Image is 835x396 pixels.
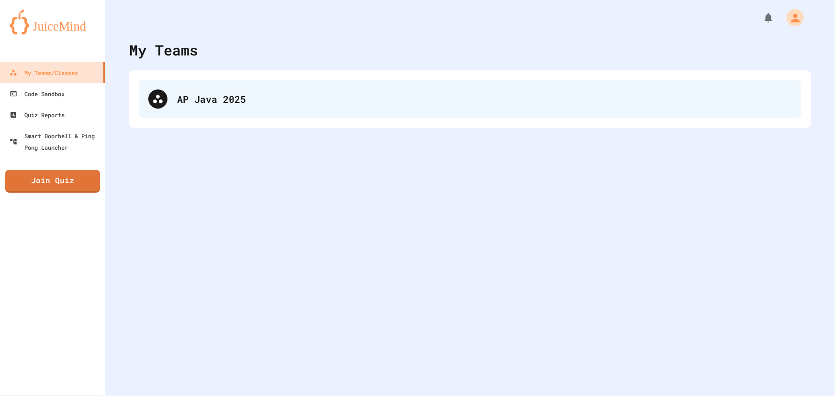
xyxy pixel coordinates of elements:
div: My Notifications [745,10,777,26]
a: Join Quiz [5,170,100,193]
div: Code Sandbox [10,88,65,99]
img: logo-orange.svg [10,10,96,34]
div: Quiz Reports [10,109,65,121]
div: My Account [777,7,806,29]
div: My Teams/Classes [10,67,78,78]
div: Smart Doorbell & Ping Pong Launcher [10,130,101,153]
div: AP Java 2025 [177,92,792,106]
div: My Teams [129,39,198,61]
div: AP Java 2025 [139,80,802,118]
